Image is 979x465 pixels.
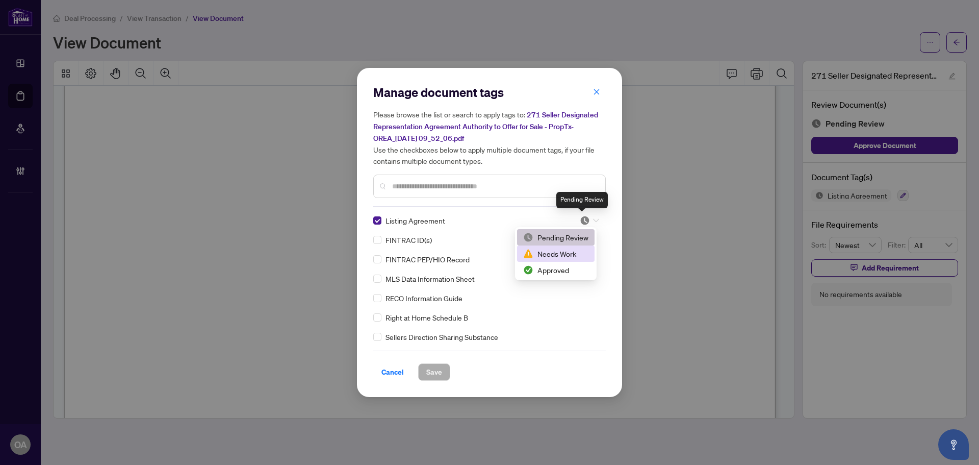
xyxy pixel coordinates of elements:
span: close [593,88,600,95]
button: Cancel [373,363,412,381]
span: Sellers Direction Sharing Substance [385,331,498,342]
div: Approved [517,262,595,278]
div: Needs Work [523,248,588,259]
img: status [523,232,533,242]
h2: Manage document tags [373,84,606,101]
img: status [523,249,533,259]
div: Needs Work [517,246,595,262]
div: Pending Review [523,232,588,243]
span: Cancel [381,364,404,380]
span: 271 Seller Designated Representation Agreement Authority to Offer for Sale - PropTx-OREA_[DATE] 0... [373,110,598,143]
span: Listing Agreement [385,215,445,226]
span: Pending Review [580,215,599,226]
img: status [523,265,533,275]
span: FINTRAC ID(s) [385,234,432,246]
button: Save [418,363,450,381]
span: RECO Information Guide [385,292,462,304]
button: Open asap [938,429,969,460]
span: Right at Home Schedule B [385,312,468,323]
span: MLS Data Information Sheet [385,273,475,284]
div: Approved [523,264,588,276]
div: Pending Review [517,229,595,246]
span: FINTRAC PEP/HIO Record [385,254,470,265]
h5: Please browse the list or search to apply tags to: Use the checkboxes below to apply multiple doc... [373,109,606,166]
img: status [580,215,590,226]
